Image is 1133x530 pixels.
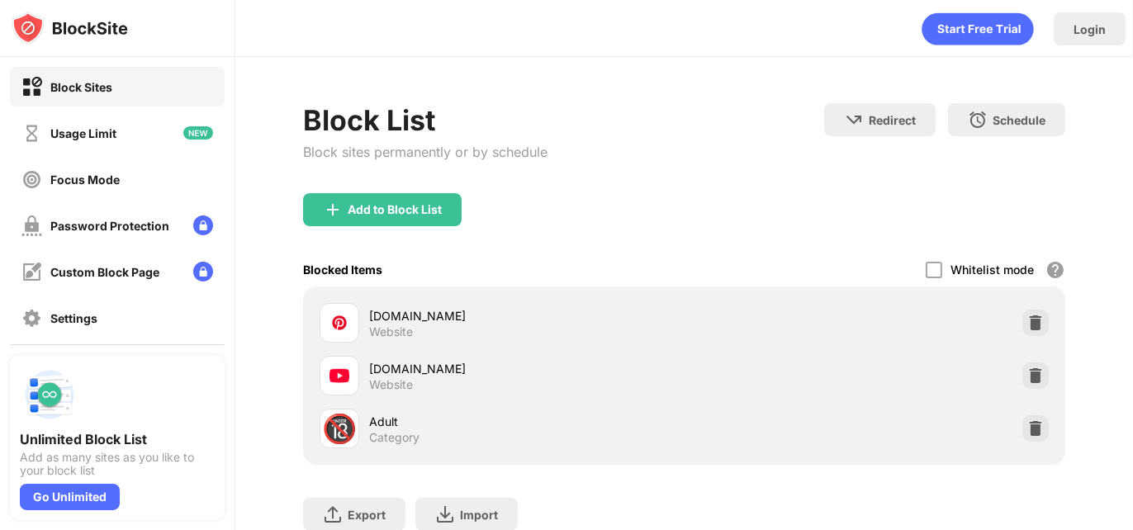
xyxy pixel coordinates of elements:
[21,77,42,97] img: block-on.svg
[20,365,79,424] img: push-block-list.svg
[20,431,215,447] div: Unlimited Block List
[50,126,116,140] div: Usage Limit
[193,262,213,282] img: lock-menu.svg
[303,103,548,137] div: Block List
[369,377,413,392] div: Website
[21,215,42,236] img: password-protection-off.svg
[50,173,120,187] div: Focus Mode
[369,360,684,377] div: [DOMAIN_NAME]
[193,215,213,235] img: lock-menu.svg
[50,219,169,233] div: Password Protection
[21,308,42,329] img: settings-off.svg
[21,262,42,282] img: customize-block-page-off.svg
[21,169,42,190] img: focus-off.svg
[369,413,684,430] div: Adult
[348,508,386,522] div: Export
[993,113,1045,127] div: Schedule
[1074,22,1106,36] div: Login
[20,451,215,477] div: Add as many sites as you like to your block list
[20,484,120,510] div: Go Unlimited
[322,412,357,446] div: 🔞
[869,113,916,127] div: Redirect
[922,12,1034,45] div: animation
[183,126,213,140] img: new-icon.svg
[369,324,413,339] div: Website
[329,313,349,333] img: favicons
[369,307,684,324] div: [DOMAIN_NAME]
[50,311,97,325] div: Settings
[50,80,112,94] div: Block Sites
[329,366,349,386] img: favicons
[12,12,128,45] img: logo-blocksite.svg
[348,203,442,216] div: Add to Block List
[369,430,420,445] div: Category
[950,263,1034,277] div: Whitelist mode
[460,508,498,522] div: Import
[50,265,159,279] div: Custom Block Page
[21,123,42,144] img: time-usage-off.svg
[303,144,548,160] div: Block sites permanently or by schedule
[303,263,382,277] div: Blocked Items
